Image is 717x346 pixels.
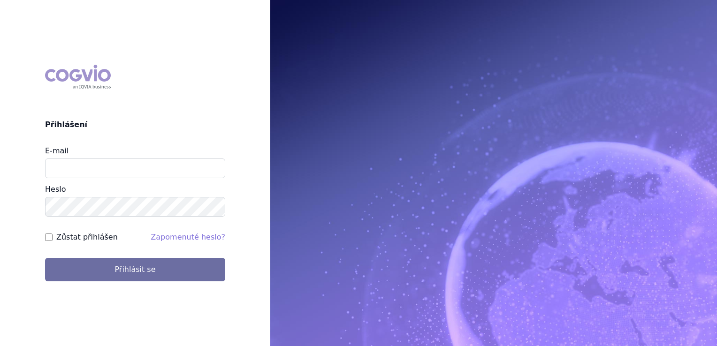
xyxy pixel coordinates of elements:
div: COGVIO [45,65,111,89]
a: Zapomenuté heslo? [151,233,225,241]
button: Přihlásit se [45,258,225,281]
label: Heslo [45,185,66,194]
h2: Přihlášení [45,119,225,130]
label: Zůstat přihlášen [56,232,118,243]
label: E-mail [45,146,69,155]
